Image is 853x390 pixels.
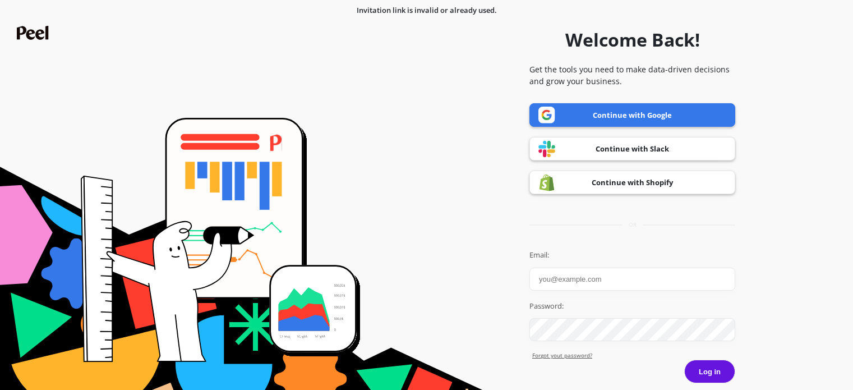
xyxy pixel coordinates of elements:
img: Shopify logo [538,174,555,191]
label: Email: [529,250,735,261]
p: Get the tools you need to make data-driven decisions and grow your business. [529,63,735,87]
img: Peel [17,26,52,40]
h1: Welcome Back! [565,26,700,53]
a: Forgot yout password? [532,351,735,360]
a: Continue with Slack [529,137,735,160]
button: Log in [684,360,735,383]
a: Continue with Shopify [529,171,735,194]
div: or [529,221,735,229]
input: you@example.com [529,268,735,291]
img: Slack logo [538,140,555,158]
label: Password: [529,301,735,312]
img: Google logo [538,107,555,123]
a: Continue with Google [529,103,735,127]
